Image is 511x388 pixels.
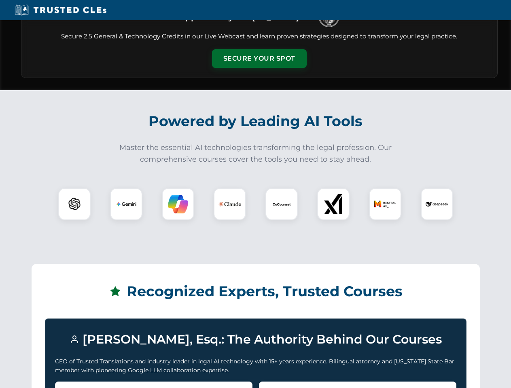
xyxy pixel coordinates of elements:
[63,192,86,216] img: ChatGPT Logo
[265,188,298,220] div: CoCounsel
[45,277,466,306] h2: Recognized Experts, Trusted Courses
[110,188,142,220] div: Gemini
[55,357,456,375] p: CEO of Trusted Translations and industry leader in legal AI technology with 15+ years experience....
[58,188,91,220] div: ChatGPT
[323,194,343,214] img: xAI Logo
[12,4,109,16] img: Trusted CLEs
[116,194,136,214] img: Gemini Logo
[218,193,241,215] img: Claude Logo
[421,188,453,220] div: DeepSeek
[374,193,397,215] img: Mistral AI Logo
[271,194,292,214] img: CoCounsel Logo
[214,188,246,220] div: Claude
[369,188,401,220] div: Mistral AI
[114,142,397,165] p: Master the essential AI technologies transforming the legal profession. Our comprehensive courses...
[162,188,194,220] div: Copilot
[317,188,350,220] div: xAI
[55,329,456,350] h3: [PERSON_NAME], Esq.: The Authority Behind Our Courses
[168,194,188,214] img: Copilot Logo
[32,107,480,135] h2: Powered by Leading AI Tools
[31,32,488,41] p: Secure 2.5 General & Technology Credits in our Live Webcast and learn proven strategies designed ...
[426,193,448,215] img: DeepSeek Logo
[212,49,307,68] button: Secure Your Spot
